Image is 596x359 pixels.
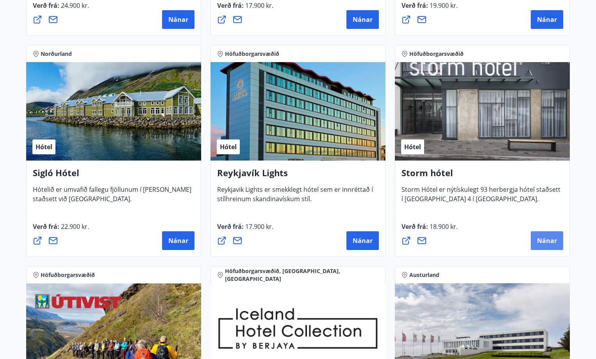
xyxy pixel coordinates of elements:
span: Austurland [409,271,439,279]
span: 17.900 kr. [244,222,273,231]
span: Nánar [168,236,188,245]
span: 17.900 kr. [244,1,273,10]
span: Reykjavik Lights er smekklegt hótel sem er innréttað í stílhreinum skandinavískum stíl. [217,185,373,209]
span: Höfuðborgarsvæðið, [GEOGRAPHIC_DATA], [GEOGRAPHIC_DATA] [225,267,379,283]
span: 22.900 kr. [59,222,89,231]
span: Hótelið er umvafið fallegu fjöllunum í [PERSON_NAME] staðsett við [GEOGRAPHIC_DATA]. [33,185,191,209]
button: Nánar [531,10,563,29]
span: Nánar [537,15,557,24]
h4: Reykjavík Lights [217,167,379,185]
span: 18.900 kr. [428,222,458,231]
span: Hótel [220,143,237,151]
span: Verð frá : [217,1,273,16]
span: Norðurland [41,50,72,58]
button: Nánar [162,10,195,29]
span: 24.900 kr. [59,1,89,10]
span: Nánar [168,15,188,24]
span: Verð frá : [217,222,273,237]
span: Verð frá : [401,222,458,237]
span: Hótel [36,143,52,151]
span: Höfuðborgarsvæðið [225,50,279,58]
span: Höfuðborgarsvæðið [409,50,464,58]
button: Nánar [346,231,379,250]
span: Nánar [353,236,373,245]
span: Verð frá : [401,1,458,16]
button: Nánar [162,231,195,250]
span: Verð frá : [33,222,89,237]
span: Höfuðborgarsvæðið [41,271,95,279]
h4: Sigló Hótel [33,167,195,185]
button: Nánar [531,231,563,250]
span: Storm Hótel er nýtískulegt 93 herbergja hótel staðsett í [GEOGRAPHIC_DATA] 4 í [GEOGRAPHIC_DATA]. [401,185,560,209]
h4: Storm hótel [401,167,563,185]
button: Nánar [346,10,379,29]
span: Hótel [404,143,421,151]
span: Nánar [353,15,373,24]
span: 19.900 kr. [428,1,458,10]
span: Verð frá : [33,1,89,16]
span: Nánar [537,236,557,245]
